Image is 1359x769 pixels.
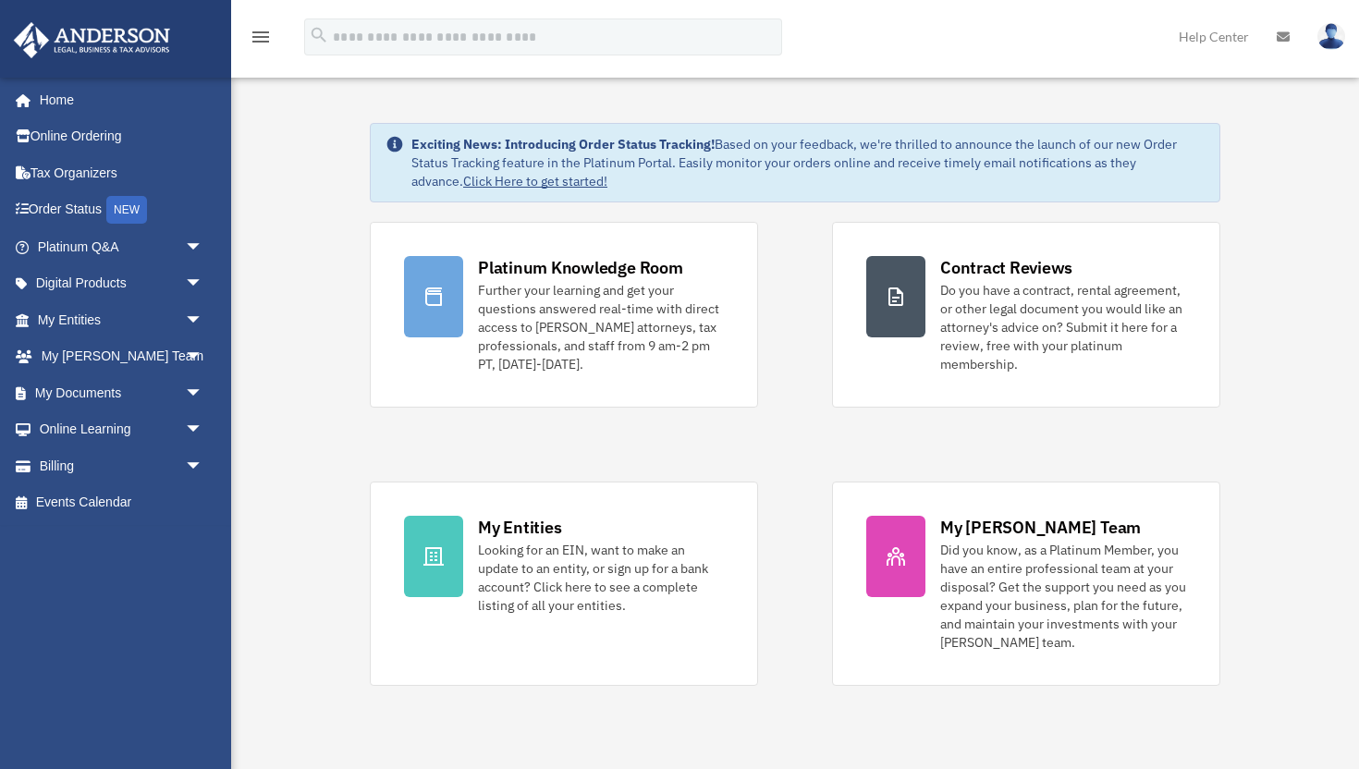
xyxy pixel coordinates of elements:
i: search [309,25,329,45]
img: Anderson Advisors Platinum Portal [8,22,176,58]
a: Home [13,81,222,118]
div: Based on your feedback, we're thrilled to announce the launch of our new Order Status Tracking fe... [411,135,1205,190]
span: arrow_drop_down [185,374,222,412]
a: Contract Reviews Do you have a contract, rental agreement, or other legal document you would like... [832,222,1220,408]
div: Did you know, as a Platinum Member, you have an entire professional team at your disposal? Get th... [940,541,1186,652]
div: Looking for an EIN, want to make an update to an entity, or sign up for a bank account? Click her... [478,541,724,615]
a: Click Here to get started! [463,173,607,189]
span: arrow_drop_down [185,447,222,485]
span: arrow_drop_down [185,228,222,266]
div: Do you have a contract, rental agreement, or other legal document you would like an attorney's ad... [940,281,1186,373]
a: My [PERSON_NAME] Team Did you know, as a Platinum Member, you have an entire professional team at... [832,482,1220,686]
a: My Entitiesarrow_drop_down [13,301,231,338]
div: My Entities [478,516,561,539]
span: arrow_drop_down [185,338,222,376]
span: arrow_drop_down [185,411,222,449]
div: NEW [106,196,147,224]
strong: Exciting News: Introducing Order Status Tracking! [411,136,715,153]
a: My Documentsarrow_drop_down [13,374,231,411]
span: arrow_drop_down [185,301,222,339]
a: My Entities Looking for an EIN, want to make an update to an entity, or sign up for a bank accoun... [370,482,758,686]
a: Order StatusNEW [13,191,231,229]
a: Online Learningarrow_drop_down [13,411,231,448]
a: My [PERSON_NAME] Teamarrow_drop_down [13,338,231,375]
i: menu [250,26,272,48]
a: Events Calendar [13,484,231,521]
img: User Pic [1317,23,1345,50]
a: Platinum Q&Aarrow_drop_down [13,228,231,265]
a: menu [250,32,272,48]
a: Billingarrow_drop_down [13,447,231,484]
a: Tax Organizers [13,154,231,191]
div: My [PERSON_NAME] Team [940,516,1141,539]
a: Online Ordering [13,118,231,155]
div: Further your learning and get your questions answered real-time with direct access to [PERSON_NAM... [478,281,724,373]
a: Digital Productsarrow_drop_down [13,265,231,302]
div: Platinum Knowledge Room [478,256,683,279]
div: Contract Reviews [940,256,1072,279]
span: arrow_drop_down [185,265,222,303]
a: Platinum Knowledge Room Further your learning and get your questions answered real-time with dire... [370,222,758,408]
